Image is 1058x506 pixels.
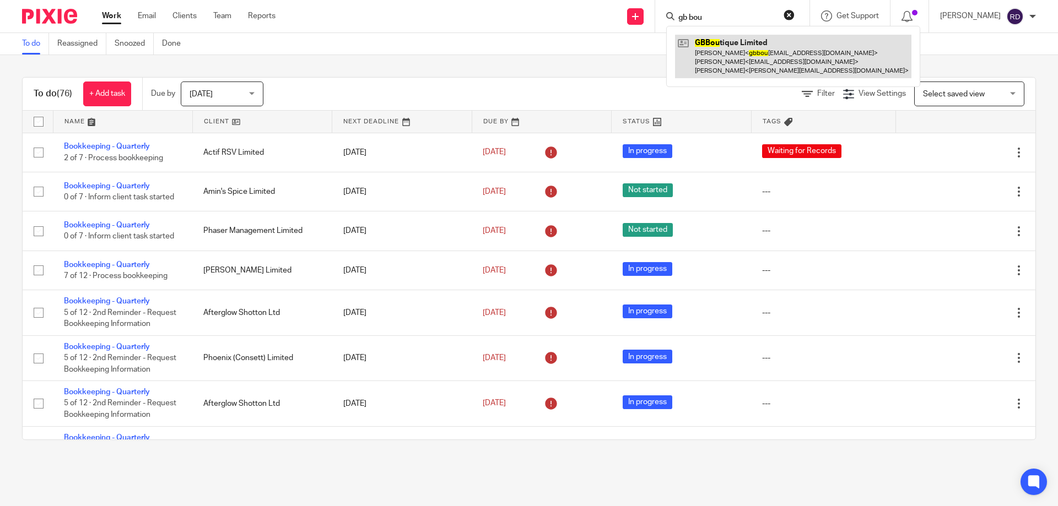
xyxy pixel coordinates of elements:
[623,395,672,409] span: In progress
[623,350,672,363] span: In progress
[192,381,332,426] td: Afterglow Shotton Ltd
[64,221,150,229] a: Bookkeeping - Quarterly
[22,33,49,55] a: To do
[483,149,506,156] span: [DATE]
[151,88,175,99] p: Due by
[192,172,332,211] td: Amin's Spice Limited
[762,225,884,236] div: ---
[859,90,906,97] span: View Settings
[483,400,506,407] span: [DATE]
[64,354,176,373] span: 5 of 12 · 2nd Reminder - Request Bookkeeping Information
[64,309,176,328] span: 5 of 12 · 2nd Reminder - Request Bookkeeping Information
[836,12,879,20] span: Get Support
[102,10,121,21] a: Work
[192,335,332,380] td: Phoenix (Consett) Limited
[64,434,150,442] a: Bookkeeping - Quarterly
[623,223,673,237] span: Not started
[64,193,174,201] span: 0 of 7 · Inform client task started
[332,172,472,211] td: [DATE]
[1006,8,1024,25] img: svg%3E
[332,381,472,426] td: [DATE]
[623,304,672,318] span: In progress
[64,154,163,162] span: 2 of 7 · Process bookkeeping
[762,352,884,363] div: ---
[332,133,472,172] td: [DATE]
[483,227,506,235] span: [DATE]
[623,183,673,197] span: Not started
[332,335,472,380] td: [DATE]
[190,90,213,98] span: [DATE]
[817,90,835,97] span: Filter
[192,426,332,471] td: Phoenix (Consett) Limited
[192,133,332,172] td: Actif RSV Limited
[762,265,884,276] div: ---
[763,118,781,124] span: Tags
[332,211,472,251] td: [DATE]
[192,251,332,290] td: [PERSON_NAME] Limited
[192,290,332,335] td: Afterglow Shotton Ltd
[22,9,77,24] img: Pixie
[483,309,506,317] span: [DATE]
[213,10,231,21] a: Team
[192,211,332,251] td: Phaser Management Limited
[64,343,150,351] a: Bookkeeping - Quarterly
[64,182,150,190] a: Bookkeeping - Quarterly
[64,143,150,150] a: Bookkeeping - Quarterly
[940,10,1001,21] p: [PERSON_NAME]
[115,33,154,55] a: Snoozed
[332,426,472,471] td: [DATE]
[64,297,150,305] a: Bookkeeping - Quarterly
[57,33,106,55] a: Reassigned
[172,10,197,21] a: Clients
[762,307,884,318] div: ---
[483,354,506,362] span: [DATE]
[64,233,174,241] span: 0 of 7 · Inform client task started
[162,33,189,55] a: Done
[483,188,506,195] span: [DATE]
[64,261,150,269] a: Bookkeeping - Quarterly
[64,400,176,419] span: 5 of 12 · 2nd Reminder - Request Bookkeeping Information
[762,144,841,158] span: Waiting for Records
[784,9,795,20] button: Clear
[762,186,884,197] div: ---
[138,10,156,21] a: Email
[332,290,472,335] td: [DATE]
[483,266,506,274] span: [DATE]
[34,88,72,100] h1: To do
[57,89,72,98] span: (76)
[623,262,672,276] span: In progress
[332,251,472,290] td: [DATE]
[623,144,672,158] span: In progress
[677,13,776,23] input: Search
[762,398,884,409] div: ---
[64,272,168,280] span: 7 of 12 · Process bookkeeping
[64,388,150,396] a: Bookkeeping - Quarterly
[248,10,276,21] a: Reports
[923,90,985,98] span: Select saved view
[83,81,131,106] a: + Add task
